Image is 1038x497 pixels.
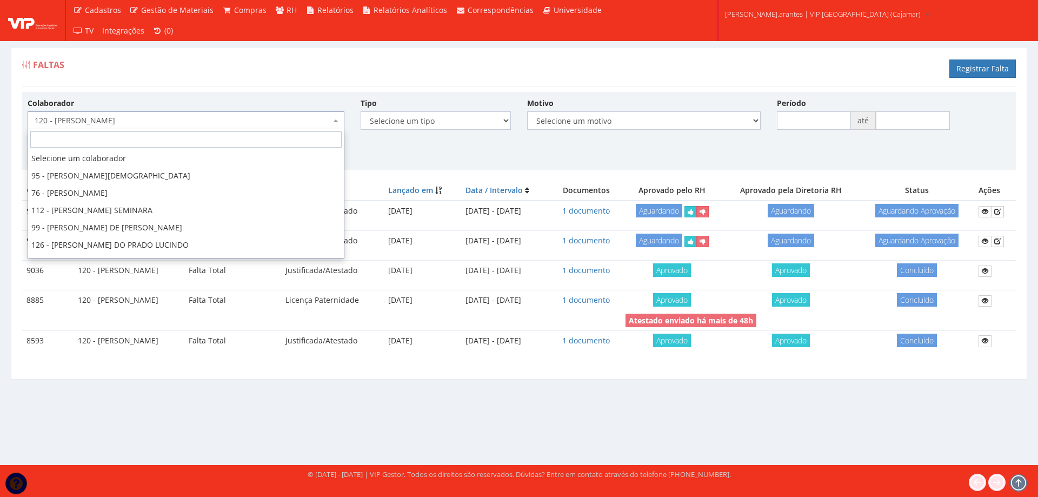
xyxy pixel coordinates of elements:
span: Faltas [33,59,64,71]
td: [DATE] - [DATE] [461,290,551,310]
span: Aprovado [772,263,810,277]
span: Concluído [897,334,937,347]
span: Compras [234,5,267,15]
li: 76 - [PERSON_NAME] [28,184,344,202]
a: (0) [149,21,178,41]
a: Código [26,185,52,195]
td: 9036 [22,261,74,281]
span: Integrações [102,25,144,36]
td: 8593 [22,330,74,351]
span: 120 - ALEXSANDRO DE PAULA SILVA [28,111,344,130]
td: 8885 [22,290,74,310]
span: Aguardando Aprovação [875,234,959,247]
td: [DATE] [384,231,461,251]
label: Período [777,98,806,109]
span: Aprovado [653,293,691,307]
span: Aprovado [653,263,691,277]
td: 120 - [PERSON_NAME] [74,330,184,351]
th: Aprovado pelo RH [621,181,722,201]
td: Licença Paternidade [281,290,383,310]
th: Status [860,181,974,201]
span: Aguardando [768,204,814,217]
span: Relatórios Analíticos [374,5,447,15]
td: Justificada/Atestado [281,330,383,351]
span: Concluído [897,293,937,307]
td: [DATE] - [DATE] [461,231,551,251]
label: Motivo [527,98,554,109]
span: (0) [164,25,173,36]
div: © [DATE] - [DATE] | VIP Gestor. Todos os direitos são reservados. Dúvidas? Entre em contato atrav... [308,469,731,480]
li: 95 - [PERSON_NAME][DEMOGRAPHIC_DATA] [28,167,344,184]
td: Falta Total [184,290,281,310]
span: Relatórios [317,5,354,15]
label: Colaborador [28,98,74,109]
li: 112 - [PERSON_NAME] SEMINARA [28,202,344,219]
td: Justificada/Atestado [281,261,383,281]
span: Aguardando [636,234,682,247]
span: Correspondências [468,5,534,15]
th: Ações [974,181,1016,201]
a: TV [69,21,98,41]
span: [PERSON_NAME].arantes | VIP [GEOGRAPHIC_DATA] (Cajamar) [725,9,921,19]
span: Aprovado [772,293,810,307]
th: Aprovado pela Diretoria RH [722,181,860,201]
a: Data / Intervalo [465,185,523,195]
a: Lançado em [388,185,433,195]
span: Aguardando Aprovação [875,204,959,217]
td: Falta Total [184,330,281,351]
li: 126 - [PERSON_NAME] DO PRADO LUCINDO [28,236,344,254]
span: Concluído [897,263,937,277]
a: Integrações [98,21,149,41]
span: Aguardando [768,234,814,247]
a: 1 documento [562,335,610,346]
span: Universidade [554,5,602,15]
span: Gestão de Materiais [141,5,214,15]
td: Falta Total [184,261,281,281]
a: 1 documento [562,235,610,246]
a: 1 documento [562,206,610,216]
td: [DATE] [384,201,461,222]
span: Aguardando [636,204,682,217]
strong: Atestado enviado há mais de 48h [629,315,753,326]
td: [DATE] - [DATE] [461,330,551,351]
td: [DATE] [384,330,461,351]
a: 1 documento [562,295,610,305]
td: 9148 [22,231,74,251]
span: Cadastros [85,5,121,15]
span: Aprovado [772,334,810,347]
span: RH [287,5,297,15]
td: [DATE] [384,290,461,310]
li: 64 - [PERSON_NAME] [28,254,344,271]
td: 120 - [PERSON_NAME] [74,261,184,281]
th: Documentos [551,181,622,201]
li: Selecione um colaborador [28,150,344,167]
span: até [851,111,876,130]
li: 99 - [PERSON_NAME] DE [PERSON_NAME] [28,219,344,236]
a: 1 documento [562,265,610,275]
td: 9272 [22,201,74,222]
label: Tipo [361,98,377,109]
span: TV [85,25,94,36]
img: logo [8,12,57,29]
td: 120 - [PERSON_NAME] [74,290,184,310]
td: [DATE] [384,261,461,281]
a: Registrar Falta [949,59,1016,78]
span: Aprovado [653,334,691,347]
span: 120 - ALEXSANDRO DE PAULA SILVA [35,115,331,126]
td: [DATE] - [DATE] [461,261,551,281]
td: [DATE] - [DATE] [461,201,551,222]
